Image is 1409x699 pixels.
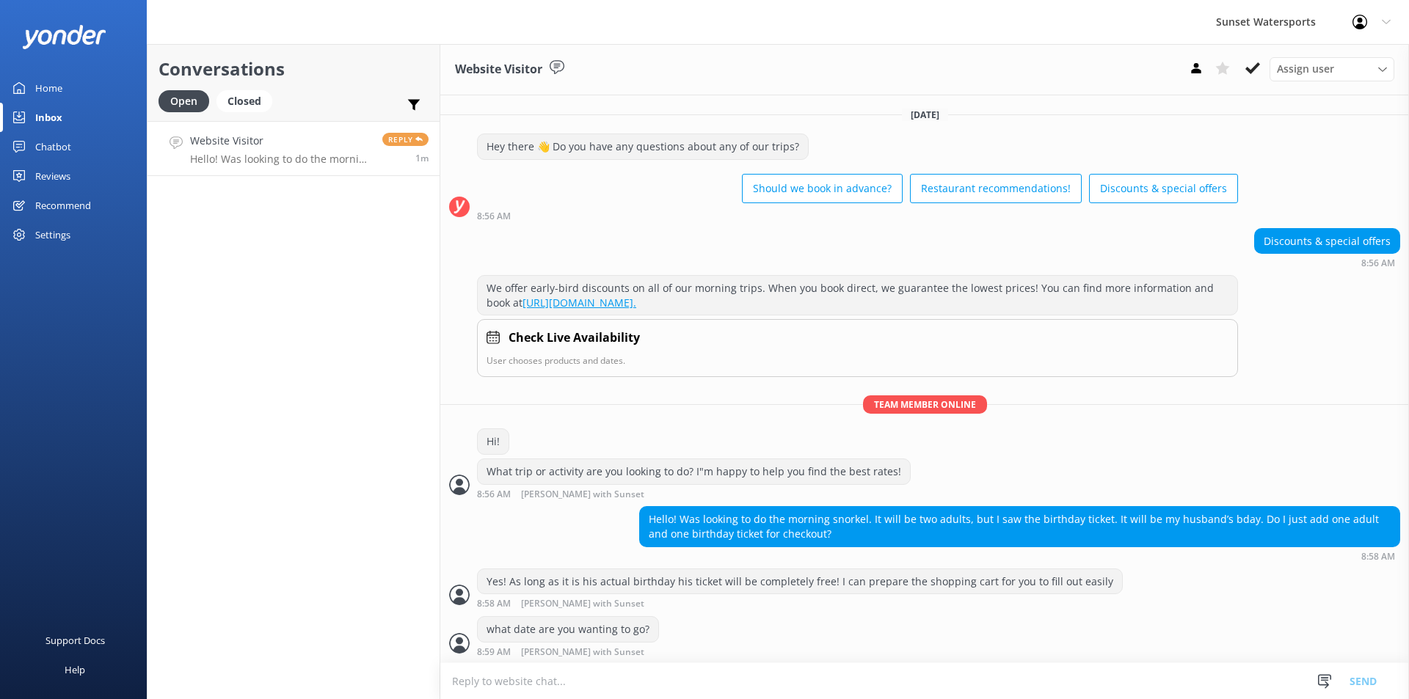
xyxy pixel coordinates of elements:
h3: Website Visitor [455,60,542,79]
span: Assign user [1277,61,1334,77]
div: We offer early-bird discounts on all of our morning trips. When you book direct, we guarantee the... [478,276,1237,315]
div: Recommend [35,191,91,220]
div: What trip or activity are you looking to do? I"m happy to help you find the best rates! [478,459,910,484]
strong: 8:56 AM [477,212,511,221]
div: Hi! [478,429,509,454]
strong: 8:56 AM [1361,259,1395,268]
strong: 8:59 AM [477,648,511,657]
button: Discounts & special offers [1089,174,1238,203]
h2: Conversations [159,55,429,83]
div: Inbox [35,103,62,132]
strong: 8:56 AM [477,490,511,499]
span: Aug 21 2025 07:58am (UTC -05:00) America/Cancun [415,152,429,164]
div: Help [65,655,85,684]
div: Aug 21 2025 07:58am (UTC -05:00) America/Cancun [477,598,1123,609]
p: Hello! Was looking to do the morning snorkel. It will be two adults, but I saw the birthday ticke... [190,153,371,166]
a: Website VisitorHello! Was looking to do the morning snorkel. It will be two adults, but I saw the... [148,121,440,176]
span: [PERSON_NAME] with Sunset [521,490,644,499]
button: Should we book in advance? [742,174,903,203]
div: Aug 21 2025 07:58am (UTC -05:00) America/Cancun [639,551,1400,561]
h4: Check Live Availability [509,329,640,348]
div: Aug 21 2025 07:56am (UTC -05:00) America/Cancun [477,211,1238,221]
strong: 8:58 AM [1361,552,1395,561]
div: Aug 21 2025 07:56am (UTC -05:00) America/Cancun [477,488,911,499]
a: [URL][DOMAIN_NAME]. [523,296,636,310]
a: Closed [216,92,280,109]
button: Restaurant recommendations! [910,174,1082,203]
span: Reply [382,133,429,146]
div: Reviews [35,161,70,191]
a: Open [159,92,216,109]
div: Settings [35,220,70,249]
img: yonder-white-logo.png [22,25,106,49]
span: [PERSON_NAME] with Sunset [521,648,644,657]
div: Closed [216,90,272,112]
div: Chatbot [35,132,71,161]
div: Home [35,73,62,103]
span: [PERSON_NAME] with Sunset [521,599,644,609]
div: Aug 21 2025 07:56am (UTC -05:00) America/Cancun [1254,257,1400,268]
span: Team member online [863,395,987,414]
strong: 8:58 AM [477,599,511,609]
h4: Website Visitor [190,133,371,149]
div: what date are you wanting to go? [478,617,658,642]
div: Discounts & special offers [1255,229,1399,254]
div: Open [159,90,209,112]
div: Hello! Was looking to do the morning snorkel. It will be two adults, but I saw the birthday ticke... [640,507,1399,546]
span: [DATE] [902,109,948,121]
p: User chooses products and dates. [487,354,1228,367]
div: Aug 21 2025 07:59am (UTC -05:00) America/Cancun [477,646,692,657]
div: Assign User [1270,57,1394,81]
div: Yes! As long as it is his actual birthday his ticket will be completely free! I can prepare the s... [478,569,1122,594]
div: Hey there 👋 Do you have any questions about any of our trips? [478,134,808,159]
div: Support Docs [45,626,105,655]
